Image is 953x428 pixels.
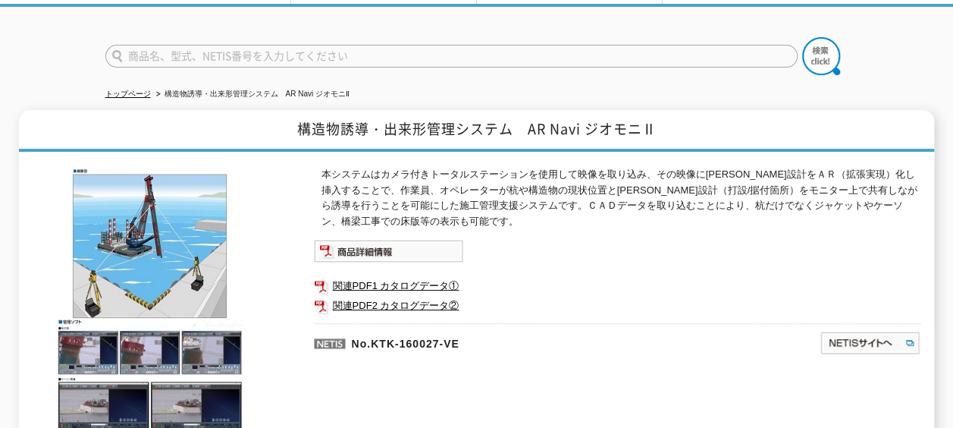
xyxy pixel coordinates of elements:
[314,296,920,316] a: 関連PDF2 カタログデータ②
[153,87,350,102] li: 構造物誘導・出来形管理システム AR Navi ジオモニⅡ
[321,167,920,230] p: 本システムはカメラ付きトータルステーションを使用して映像を取り込み、その映像に[PERSON_NAME]設計をＡＲ（拡張実現）化し挿入することで、作業員、オペレーターが杭や構造物の現状位置と[P...
[105,90,151,98] a: トップページ
[314,248,463,260] a: 商品詳細情報システム
[820,331,920,355] img: NETISサイトへ
[105,45,798,68] input: 商品名、型式、NETIS番号を入力してください
[314,240,463,263] img: 商品詳細情報システム
[314,276,920,296] a: 関連PDF1 カタログデータ①
[314,323,673,360] p: No.KTK-160027-VE
[19,110,934,152] h1: 構造物誘導・出来形管理システム AR Navi ジオモニⅡ
[802,37,840,75] img: btn_search.png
